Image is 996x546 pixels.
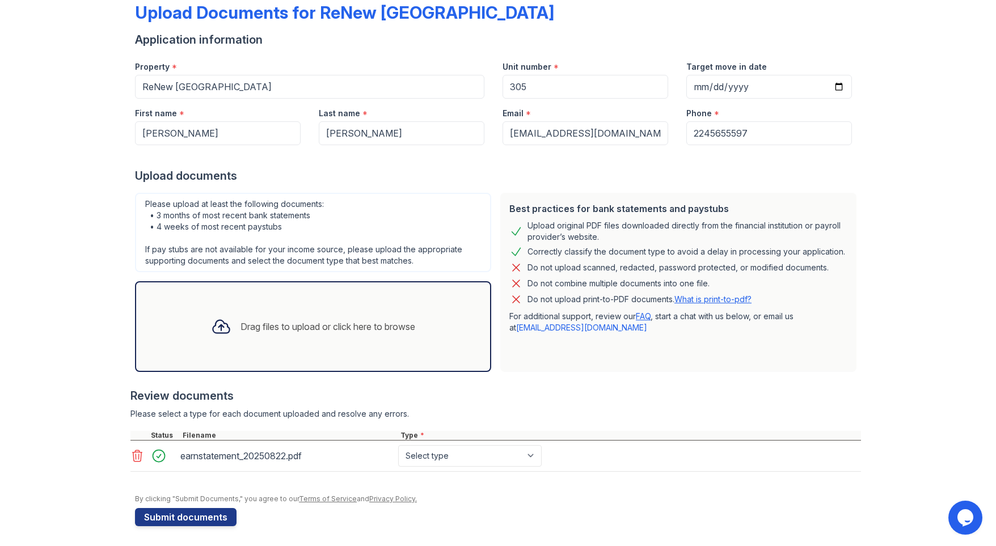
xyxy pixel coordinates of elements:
div: Drag files to upload or click here to browse [240,320,415,333]
div: Best practices for bank statements and paystubs [509,202,847,215]
div: Filename [180,431,398,440]
label: Last name [319,108,360,119]
label: Email [503,108,524,119]
div: Please select a type for each document uploaded and resolve any errors. [130,408,861,420]
div: Review documents [130,388,861,404]
div: Type [398,431,861,440]
div: earnstatement_20250822.pdf [180,447,394,465]
a: Terms of Service [299,494,357,503]
a: [EMAIL_ADDRESS][DOMAIN_NAME] [516,323,647,332]
label: Target move in date [686,61,767,73]
a: Privacy Policy. [369,494,417,503]
p: Do not upload print-to-PDF documents. [527,294,752,305]
div: Upload Documents for ReNew [GEOGRAPHIC_DATA] [135,2,554,23]
iframe: chat widget [948,501,985,535]
label: First name [135,108,177,119]
label: Unit number [503,61,551,73]
div: Please upload at least the following documents: • 3 months of most recent bank statements • 4 wee... [135,193,491,272]
button: Submit documents [135,508,237,526]
a: What is print-to-pdf? [674,294,752,304]
label: Property [135,61,170,73]
div: Upload documents [135,168,861,184]
div: Application information [135,32,861,48]
div: Correctly classify the document type to avoid a delay in processing your application. [527,245,845,259]
p: For additional support, review our , start a chat with us below, or email us at [509,311,847,333]
div: Status [149,431,180,440]
div: By clicking "Submit Documents," you agree to our and [135,494,861,503]
a: FAQ [636,311,651,321]
div: Do not combine multiple documents into one file. [527,277,710,290]
div: Upload original PDF files downloaded directly from the financial institution or payroll provider’... [527,220,847,243]
label: Phone [686,108,712,119]
div: Do not upload scanned, redacted, password protected, or modified documents. [527,261,829,274]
